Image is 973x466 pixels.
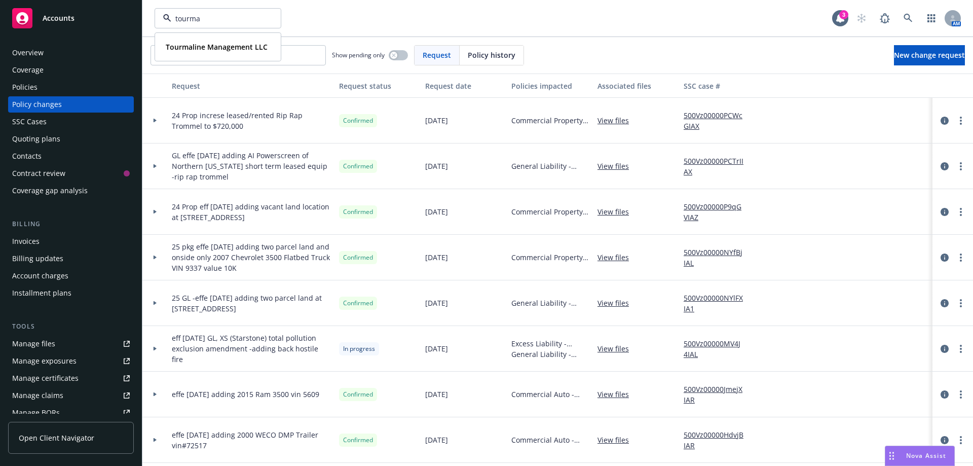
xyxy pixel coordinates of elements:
[511,389,589,400] span: Commercial Auto - 3/30/24-25 Auto Policy
[12,45,44,61] div: Overview
[593,74,680,98] button: Associated files
[172,241,331,273] span: 25 pkg effe [DATE] adding two parcel land and onside only 2007 Chevrolet 3500 Flatbed Truck VIN 9...
[425,343,448,354] span: [DATE]
[597,343,637,354] a: View files
[906,451,946,460] span: Nova Assist
[597,389,637,400] a: View files
[939,160,951,172] a: circleInformation
[142,372,168,417] div: Toggle Row Expanded
[12,148,42,164] div: Contacts
[343,390,373,399] span: Confirmed
[343,436,373,445] span: Confirmed
[511,298,589,308] span: General Liability - 3.30.25-26 GL Policy
[172,81,331,91] div: Request
[939,343,951,355] a: circleInformation
[8,233,134,249] a: Invoices
[8,183,134,199] a: Coverage gap analysis
[142,326,168,372] div: Toggle Row Expanded
[425,115,448,126] span: [DATE]
[8,4,134,32] a: Accounts
[172,429,331,451] span: effe [DATE] adding 2000 WECO DMP Trailer vin#72517
[172,293,331,314] span: 25 GL -effe [DATE] adding two parcel land at [STREET_ADDRESS]
[168,74,335,98] button: Request
[425,435,448,445] span: [DATE]
[335,74,421,98] button: Request status
[171,13,260,24] input: Filter by keyword
[511,252,589,263] span: Commercial Property - 9/15/24-25 Prop/IM Policy
[425,252,448,263] span: [DATE]
[142,98,168,144] div: Toggle Row Expanded
[12,96,62,113] div: Policy changes
[894,45,965,65] a: New change request
[425,298,448,308] span: [DATE]
[12,114,47,130] div: SSC Cases
[12,250,63,267] div: Billing updates
[343,253,373,262] span: Confirmed
[8,114,134,130] a: SSC Cases
[172,150,331,182] span: GL effe [DATE] adding AI Powerscreen of Northern [US_STATE] short term leased equip -rip rap trommel
[8,405,134,421] a: Manage BORs
[423,50,451,60] span: Request
[151,45,326,65] input: Filter by keyword...
[8,165,134,182] a: Contract review
[8,285,134,301] a: Installment plans
[507,74,593,98] button: Policies impacted
[955,160,967,172] a: more
[8,370,134,386] a: Manage certificates
[939,297,951,309] a: circleInformation
[332,51,385,59] span: Show pending only
[8,62,134,78] a: Coverage
[684,429,752,451] a: 500Vz00000HdvjBIAR
[425,161,448,171] span: [DATE]
[172,333,331,365] span: eff [DATE] GL, XS (Starstone) total pollution exclusion amendment -adding back hostile fire
[597,115,637,126] a: View files
[343,116,373,125] span: Confirmed
[684,293,752,314] a: 500Vz00000NYlFXIA1
[12,233,40,249] div: Invoices
[421,74,507,98] button: Request date
[851,8,872,28] a: Start snowing
[684,247,752,268] a: 500Vz00000NYfBjIAL
[939,206,951,218] a: circleInformation
[597,206,637,217] a: View files
[8,45,134,61] a: Overview
[12,131,60,147] div: Quoting plans
[597,298,637,308] a: View files
[142,189,168,235] div: Toggle Row Expanded
[142,235,168,280] div: Toggle Row Expanded
[898,8,918,28] a: Search
[680,74,756,98] button: SSC case #
[955,297,967,309] a: more
[8,387,134,404] a: Manage claims
[511,81,589,91] div: Policies impacted
[8,148,134,164] a: Contacts
[172,201,331,223] span: 24 Prop eff [DATE] adding vacant land location at [STREET_ADDRESS]
[12,387,63,404] div: Manage claims
[511,206,589,217] span: Commercial Property - 9/15/24-25 Prop/IM Policy
[343,344,375,353] span: In progress
[684,81,752,91] div: SSC case #
[684,338,752,360] a: 500Vz00000MV4J4IAL
[885,446,955,466] button: Nova Assist
[468,50,515,60] span: Policy history
[142,280,168,326] div: Toggle Row Expanded
[142,417,168,463] div: Toggle Row Expanded
[684,110,752,131] a: 500Vz00000PCWcGIAX
[955,206,967,218] a: more
[166,42,268,52] strong: Tourmaline Management LLC
[885,446,898,465] div: Drag to move
[425,81,503,91] div: Request date
[955,388,967,401] a: more
[511,435,589,445] span: Commercial Auto - 3/30/24-25 Auto Policy
[684,201,752,223] a: 500Vz00000P9qGVIAZ
[597,435,637,445] a: View files
[8,219,134,229] div: Billing
[597,161,637,171] a: View files
[12,285,71,301] div: Installment plans
[511,115,589,126] span: Commercial Property - 9/15/24-25 Prop/IM Policy
[8,321,134,332] div: Tools
[19,433,94,443] span: Open Client Navigator
[339,81,417,91] div: Request status
[955,434,967,446] a: more
[955,252,967,264] a: more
